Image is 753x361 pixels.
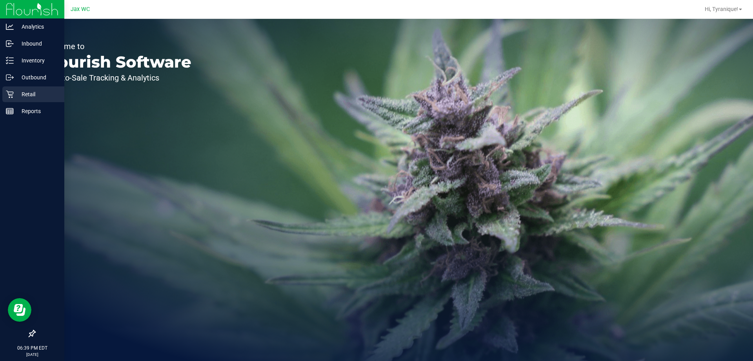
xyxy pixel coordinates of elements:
[4,352,61,357] p: [DATE]
[14,22,61,31] p: Analytics
[14,39,61,48] p: Inbound
[6,73,14,81] inline-svg: Outbound
[6,107,14,115] inline-svg: Reports
[6,57,14,64] inline-svg: Inventory
[71,6,90,13] span: Jax WC
[14,106,61,116] p: Reports
[42,54,191,70] p: Flourish Software
[6,40,14,48] inline-svg: Inbound
[14,56,61,65] p: Inventory
[705,6,738,12] span: Hi, Tyranique!
[6,90,14,98] inline-svg: Retail
[4,345,61,352] p: 06:39 PM EDT
[14,73,61,82] p: Outbound
[42,74,191,82] p: Seed-to-Sale Tracking & Analytics
[6,23,14,31] inline-svg: Analytics
[14,90,61,99] p: Retail
[42,42,191,50] p: Welcome to
[8,298,31,322] iframe: Resource center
